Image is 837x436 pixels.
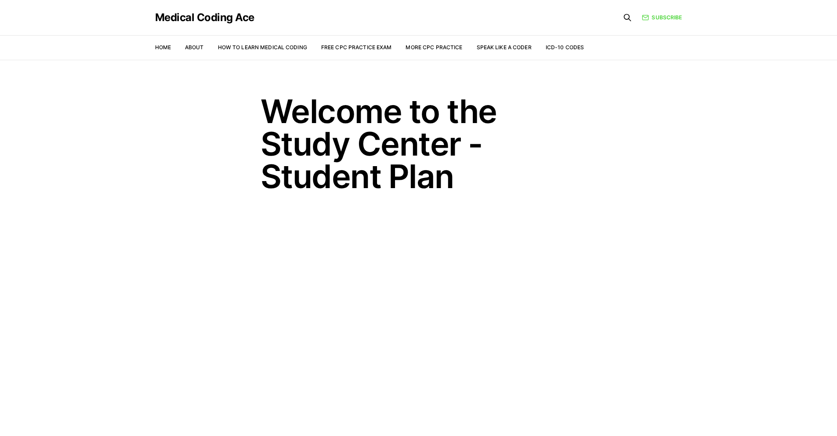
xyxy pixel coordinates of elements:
a: Speak Like a Coder [477,44,532,51]
a: More CPC Practice [406,44,462,51]
a: Home [155,44,171,51]
a: Free CPC Practice Exam [321,44,392,51]
h1: Welcome to the Study Center - Student Plan [261,95,577,193]
a: How to Learn Medical Coding [218,44,307,51]
a: Subscribe [642,14,682,22]
a: About [185,44,204,51]
a: ICD-10 Codes [546,44,584,51]
a: Medical Coding Ace [155,12,254,23]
